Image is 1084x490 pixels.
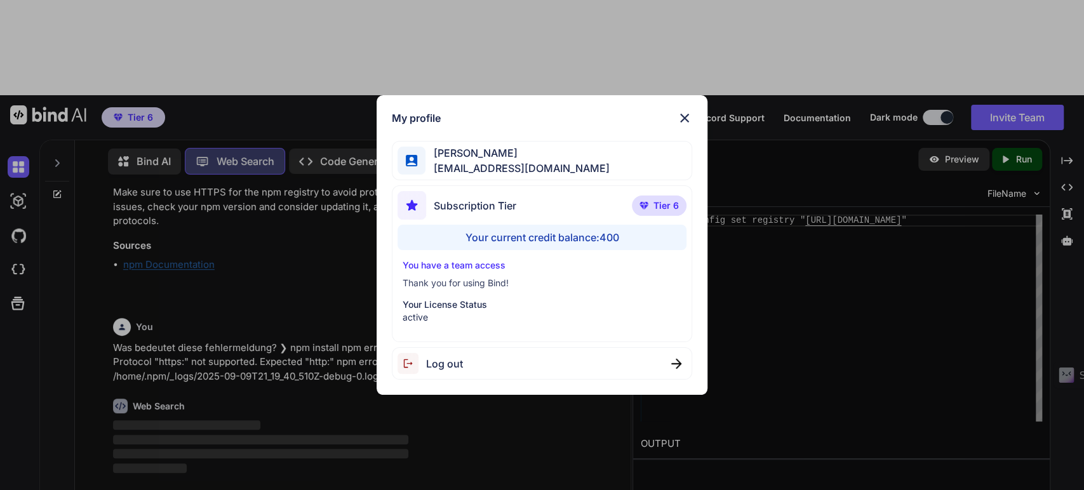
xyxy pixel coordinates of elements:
[434,198,516,213] span: Subscription Tier
[426,356,463,371] span: Log out
[406,155,418,167] img: profile
[398,353,426,374] img: logout
[398,225,687,250] div: Your current credit balance: 400
[403,298,682,311] p: Your License Status
[403,277,682,289] p: Thank you for using Bind!
[425,145,609,161] span: [PERSON_NAME]
[403,311,682,324] p: active
[671,359,681,369] img: close
[639,202,648,209] img: premium
[398,191,426,220] img: subscription
[392,110,441,126] h1: My profile
[425,161,609,176] span: [EMAIL_ADDRESS][DOMAIN_NAME]
[653,199,679,212] span: Tier 6
[677,110,692,126] img: close
[403,259,682,272] p: You have a team access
